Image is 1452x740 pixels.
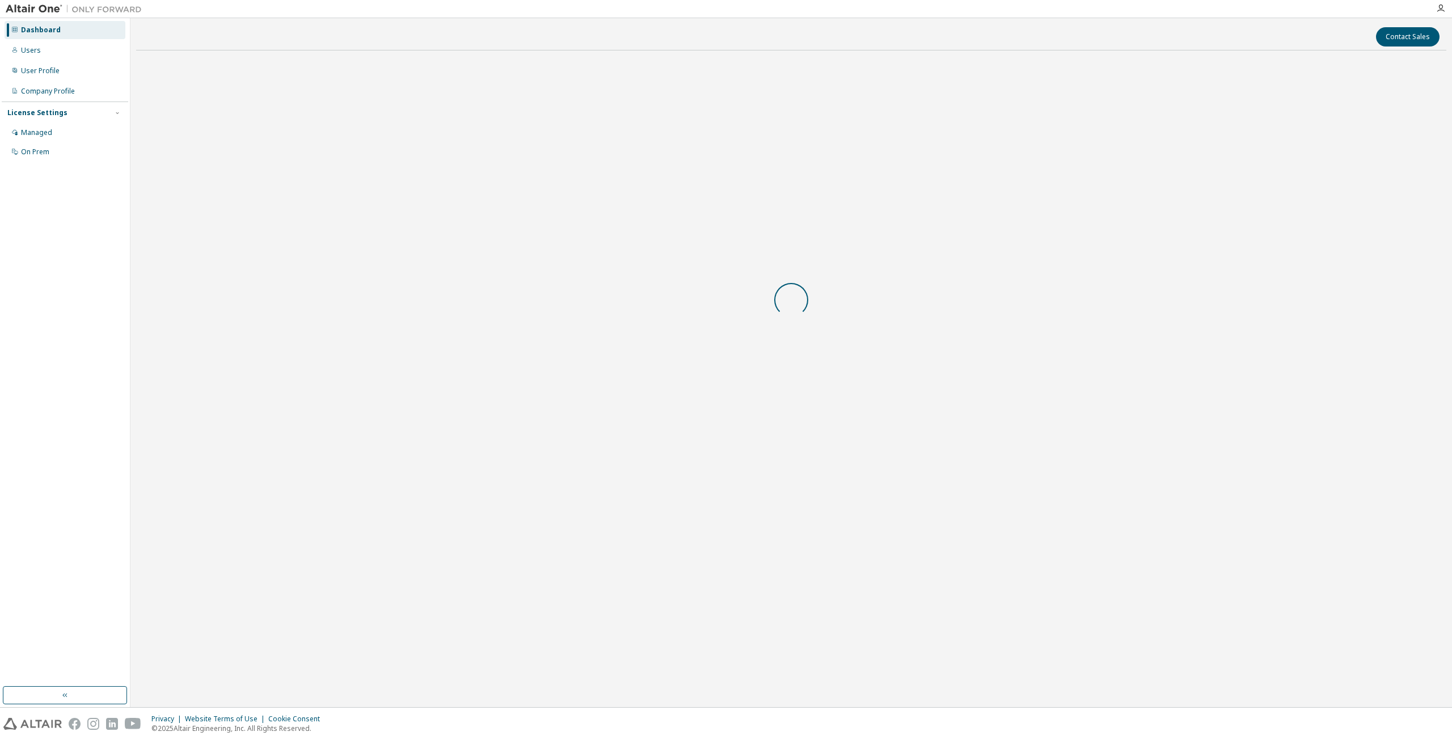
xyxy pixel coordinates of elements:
div: Users [21,46,41,55]
div: User Profile [21,66,60,75]
div: Website Terms of Use [185,714,268,724]
div: Privacy [151,714,185,724]
img: linkedin.svg [106,718,118,730]
img: instagram.svg [87,718,99,730]
img: youtube.svg [125,718,141,730]
p: © 2025 Altair Engineering, Inc. All Rights Reserved. [151,724,327,733]
img: altair_logo.svg [3,718,62,730]
div: Cookie Consent [268,714,327,724]
img: facebook.svg [69,718,81,730]
button: Contact Sales [1376,27,1440,46]
div: Dashboard [21,26,61,35]
div: License Settings [7,108,67,117]
img: Altair One [6,3,147,15]
div: On Prem [21,147,49,157]
div: Managed [21,128,52,137]
div: Company Profile [21,87,75,96]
